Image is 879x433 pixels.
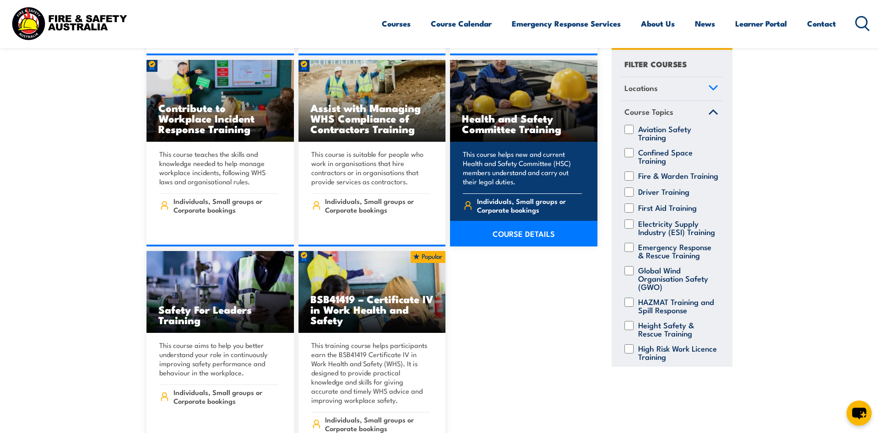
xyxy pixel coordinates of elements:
[638,171,718,181] label: Fire & Warden Training
[638,344,718,361] label: High Risk Work Licence Training
[146,251,294,333] a: Safety For Leaders Training
[638,243,718,259] label: Emergency Response & Rescue Training
[174,197,278,214] span: Individuals, Small groups or Corporate bookings
[298,60,446,142] img: Assist with Managing WHS Compliance of Contractors
[310,102,434,134] h3: Assist with Managing WHS Compliance of Contractors Training
[638,321,718,337] label: Height Safety & Rescue Training
[846,401,872,426] button: chat-button
[638,187,689,197] label: Driver Training
[638,125,718,141] label: Aviation Safety Training
[638,203,697,213] label: First Aid Training
[311,341,430,405] p: This training course helps participants earn the BSB41419 Certificate IV in Work Health and Safet...
[431,11,492,36] a: Course Calendar
[159,341,278,377] p: This course aims to help you better understand your role in continuously improving safety perform...
[638,148,718,165] label: Confined Space Training
[159,150,278,186] p: This course teaches the skills and knowledge needed to help manage workplace incidents, following...
[620,77,722,101] a: Locations
[462,113,586,134] h3: Health and Safety Committee Training
[624,82,658,94] span: Locations
[624,106,673,118] span: Course Topics
[450,60,597,142] img: Health and Safety Committee Training
[298,251,446,333] img: BSB41419 – Certificate IV in Work Health and Safety
[310,294,434,325] h3: BSB41419 – Certificate IV in Work Health and Safety
[807,11,836,36] a: Contact
[463,150,582,186] p: This course helps new and current Health and Safety Committee (HSC) members understand and carry ...
[512,11,621,36] a: Emergency Response Services
[450,221,597,246] a: COURSE DETAILS
[620,102,722,125] a: Course Topics
[641,11,675,36] a: About Us
[146,60,294,142] a: Contribute to Workplace Incident Response Training
[174,388,278,405] span: Individuals, Small groups or Corporate bookings
[158,102,282,134] h3: Contribute to Workplace Incident Response Training
[298,60,446,142] a: Assist with Managing WHS Compliance of Contractors Training
[638,298,718,314] label: HAZMAT Training and Spill Response
[311,150,430,186] p: This course is suitable for people who work in organisations that hire contractors or in organisa...
[146,60,294,142] img: Contribute to Workplace Incident Response TRAINING (1)
[158,304,282,325] h3: Safety For Leaders Training
[624,58,687,70] h4: FILTER COURSES
[735,11,787,36] a: Learner Portal
[146,251,294,333] img: Safety For Leaders
[695,11,715,36] a: News
[325,415,430,433] span: Individuals, Small groups or Corporate bookings
[638,266,718,291] label: Global Wind Organisation Safety (GWO)
[477,197,582,214] span: Individuals, Small groups or Corporate bookings
[638,219,718,236] label: Electricity Supply Industry (ESI) Training
[382,11,411,36] a: Courses
[325,197,430,214] span: Individuals, Small groups or Corporate bookings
